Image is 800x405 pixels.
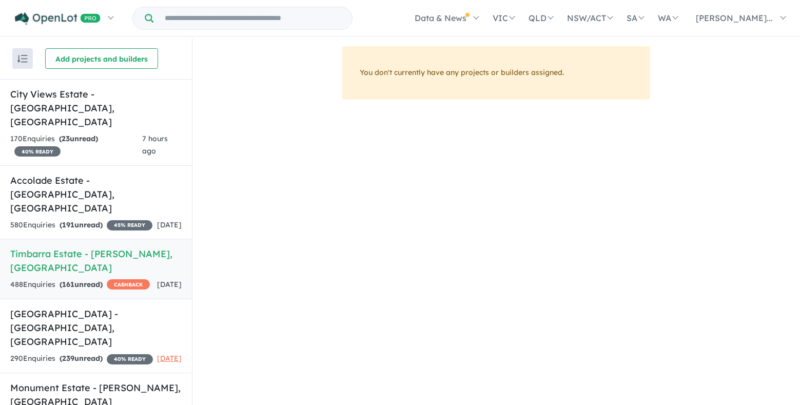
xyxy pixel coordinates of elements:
[59,134,98,143] strong: ( unread)
[10,219,152,232] div: 580 Enquir ies
[62,220,74,229] span: 191
[157,280,182,289] span: [DATE]
[107,354,153,364] span: 40 % READY
[60,280,103,289] strong: ( unread)
[10,173,182,215] h5: Accolade Estate - [GEOGRAPHIC_DATA] , [GEOGRAPHIC_DATA]
[60,220,103,229] strong: ( unread)
[10,247,182,275] h5: Timbarra Estate - [PERSON_NAME] , [GEOGRAPHIC_DATA]
[10,353,153,365] div: 290 Enquir ies
[60,354,103,363] strong: ( unread)
[62,134,70,143] span: 23
[342,46,650,100] div: You don't currently have any projects or builders assigned.
[107,279,150,290] span: CASHBACK
[10,279,150,291] div: 488 Enquir ies
[696,13,773,23] span: [PERSON_NAME]...
[157,220,182,229] span: [DATE]
[17,55,28,63] img: sort.svg
[157,354,182,363] span: [DATE]
[62,280,74,289] span: 161
[10,307,182,349] h5: [GEOGRAPHIC_DATA] - [GEOGRAPHIC_DATA] , [GEOGRAPHIC_DATA]
[142,134,168,156] span: 7 hours ago
[62,354,74,363] span: 239
[45,48,158,69] button: Add projects and builders
[107,220,152,230] span: 45 % READY
[155,7,350,29] input: Try estate name, suburb, builder or developer
[10,133,142,158] div: 170 Enquir ies
[15,12,101,25] img: Openlot PRO Logo White
[10,87,182,129] h5: City Views Estate - [GEOGRAPHIC_DATA] , [GEOGRAPHIC_DATA]
[14,146,61,157] span: 40 % READY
